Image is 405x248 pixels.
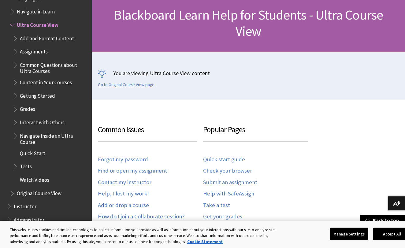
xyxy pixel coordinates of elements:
span: Add and Format Content [20,33,74,42]
span: Tests [20,162,32,170]
button: Manage Settings [330,228,368,240]
a: More information about your privacy, opens in a new tab [187,239,223,244]
a: Help, I lost my work! [98,190,149,197]
a: Contact my instructor [98,179,151,186]
a: Get your grades [203,213,242,220]
span: Getting Started [20,91,55,99]
span: Original Course View [17,188,61,196]
h3: Common Issues [98,124,197,142]
a: Add or drop a course [98,202,149,209]
span: Interact with Others [20,117,65,126]
a: Quick start guide [203,156,245,163]
p: You are viewing Ultra Course View content [98,69,399,77]
div: This website uses cookies and similar technologies to collect information you provide as well as ... [10,227,284,245]
a: Forgot my password [98,156,148,163]
a: Take a test [203,202,230,209]
a: Submit an assignment [203,179,257,186]
a: Find or open my assignment [98,167,167,174]
a: How do I join a Collaborate session? [98,213,184,220]
span: Navigate in Learn [17,7,55,15]
span: Blackboard Learn Help for Students - Ultra Course View [114,6,383,39]
span: Watch Videos [20,175,49,183]
span: Grades [20,104,35,112]
a: Check your browser [203,167,252,174]
span: Content in Your Courses [20,77,72,86]
span: Quick Start [20,148,45,156]
a: Help with SafeAssign [203,190,254,197]
span: Instructor [14,202,36,210]
span: Administrator [14,215,44,223]
h3: Popular Pages [203,124,308,142]
a: Go to Original Course View page. [98,82,155,88]
a: Back to top [360,215,405,226]
span: Ultra Course View [17,20,58,28]
span: Assignments [20,47,48,55]
span: Common Questions about Ultra Courses [20,60,87,74]
span: Navigate Inside an Ultra Course [20,131,87,145]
